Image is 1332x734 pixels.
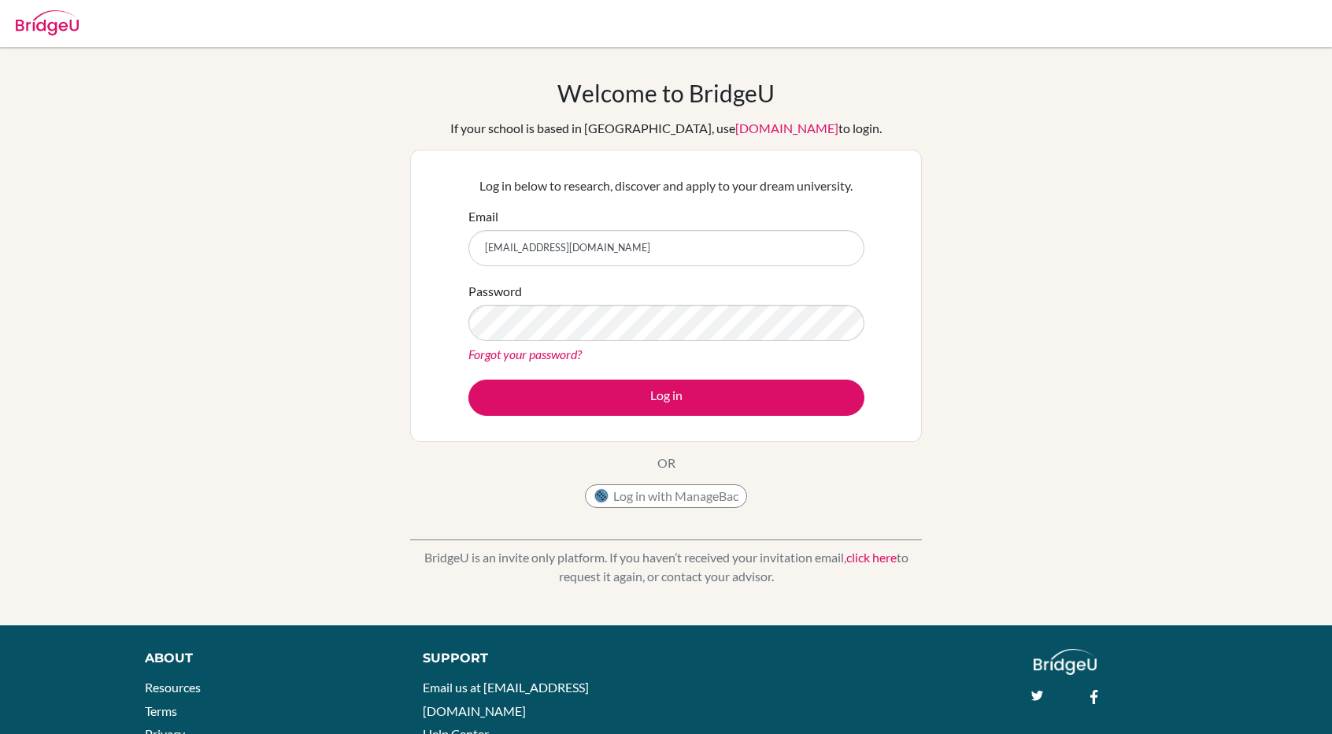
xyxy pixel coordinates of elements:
[468,176,864,195] p: Log in below to research, discover and apply to your dream university.
[468,282,522,301] label: Password
[468,380,864,416] button: Log in
[145,680,201,695] a: Resources
[468,207,498,226] label: Email
[657,454,675,473] p: OR
[410,548,922,586] p: BridgeU is an invite only platform. If you haven’t received your invitation email, to request it ...
[450,119,882,138] div: If your school is based in [GEOGRAPHIC_DATA], use to login.
[16,10,79,35] img: Bridge-U
[557,79,775,107] h1: Welcome to BridgeU
[735,120,838,135] a: [DOMAIN_NAME]
[468,347,582,361] a: Forgot your password?
[145,649,388,668] div: About
[1034,649,1097,675] img: logo_white@2x-f4f0deed5e89b7ecb1c2cc34c3e3d731f90f0f143d5ea2071677605dd97b5244.png
[585,484,747,508] button: Log in with ManageBac
[145,703,177,718] a: Terms
[423,680,589,718] a: Email us at [EMAIL_ADDRESS][DOMAIN_NAME]
[846,550,897,565] a: click here
[423,649,649,668] div: Support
